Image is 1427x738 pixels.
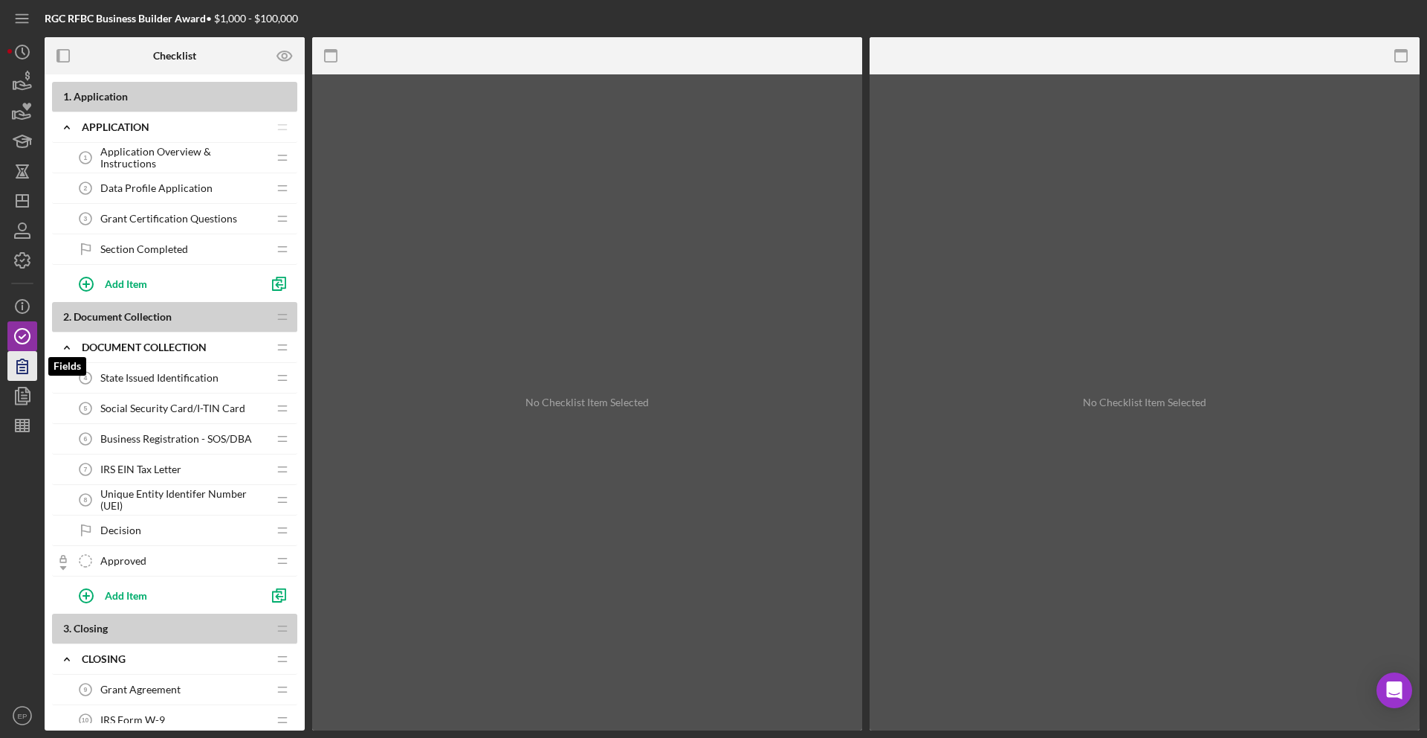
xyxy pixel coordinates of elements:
tspan: 9 [84,686,88,693]
div: Document Collection [82,341,268,353]
div: CLOSING [82,653,268,665]
tspan: 6 [84,435,88,443]
span: Business Registration - SOS/DBA [100,433,252,445]
div: Add Item [105,269,147,298]
span: 3 . [63,622,71,635]
span: Application [74,90,128,103]
div: No Checklist Item Selected [1083,397,1206,408]
div: • $1,000 - $100,000 [45,13,298,25]
text: EP [18,712,27,720]
button: EP [7,701,37,731]
span: Grant Agreement [100,684,181,696]
span: Data Profile Application [100,182,213,194]
tspan: 3 [84,215,88,222]
button: Add Item [67,580,260,610]
span: Social Security Card/I-TIN Card [100,402,245,414]
div: Open Intercom Messenger [1376,673,1412,708]
button: Add Item [67,269,260,298]
span: State Issued Identification [100,372,219,384]
b: Checklist [153,50,196,62]
span: Decision [100,524,141,536]
tspan: 8 [84,496,88,504]
span: Closing [74,622,108,635]
span: Application Overview & Instructions [100,146,268,170]
b: RGC RFBC Business Builder Award [45,12,206,25]
div: Add Item [105,581,147,609]
span: Section Completed [100,243,188,255]
span: Unique Entity Identifer Number (UEI) [100,488,268,512]
span: 2 . [63,310,71,323]
tspan: 4 [84,374,88,382]
span: 1 . [63,90,71,103]
span: Grant Certification Questions [100,213,237,225]
tspan: 7 [84,466,88,473]
tspan: 10 [82,716,89,724]
tspan: 1 [84,154,88,161]
div: No Checklist Item Selected [525,397,649,408]
tspan: 5 [84,405,88,412]
span: IRS Form W-9 [100,714,165,726]
span: Document Collection [74,310,172,323]
tspan: 2 [84,184,88,192]
div: Application [82,121,268,133]
span: Approved [100,555,146,567]
span: IRS EIN Tax Letter [100,463,181,475]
